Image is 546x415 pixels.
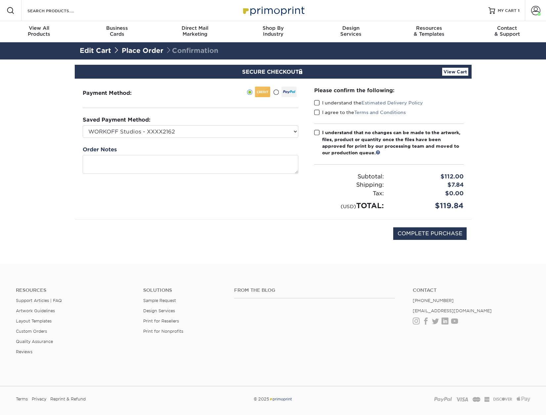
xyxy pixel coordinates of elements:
[468,25,546,37] div: & Support
[354,110,406,115] a: Terms and Conditions
[389,200,469,211] div: $119.84
[32,394,46,404] a: Privacy
[50,394,86,404] a: Reprint & Refund
[341,204,356,209] small: (USD)
[78,25,156,31] span: Business
[16,319,52,323] a: Layout Templates
[413,308,492,313] a: [EMAIL_ADDRESS][DOMAIN_NAME]
[143,308,175,313] a: Design Services
[389,181,469,189] div: $7.84
[312,21,390,42] a: DesignServices
[234,21,312,42] a: Shop ByIndustry
[78,21,156,42] a: BusinessCards
[393,227,467,240] input: COMPLETE PURCHASE
[16,298,62,303] a: Support Articles | FAQ
[143,319,179,323] a: Print for Resellers
[498,8,517,14] span: MY CART
[269,396,292,401] img: Primoprint
[83,116,150,124] label: Saved Payment Method:
[83,146,117,154] label: Order Notes
[309,172,389,181] div: Subtotal:
[16,287,133,293] h4: Resources
[322,129,464,156] div: I understand that no changes can be made to the artwork, files, product or quantity once the file...
[165,47,218,55] span: Confirmation
[240,3,306,18] img: Primoprint
[143,329,183,334] a: Print for Nonprofits
[78,25,156,37] div: Cards
[442,68,468,76] a: View Cart
[122,47,163,55] a: Place Order
[468,21,546,42] a: Contact& Support
[234,25,312,31] span: Shop By
[413,298,454,303] a: [PHONE_NUMBER]
[27,7,91,15] input: SEARCH PRODUCTS.....
[156,25,234,37] div: Marketing
[16,329,47,334] a: Custom Orders
[143,287,224,293] h4: Solutions
[309,189,389,198] div: Tax:
[234,287,395,293] h4: From the Blog
[309,181,389,189] div: Shipping:
[83,90,148,96] h3: Payment Method:
[16,349,32,354] a: Reviews
[16,339,53,344] a: Quality Assurance
[312,25,390,31] span: Design
[361,100,423,105] a: Estimated Delivery Policy
[309,200,389,211] div: TOTAL:
[518,8,520,13] span: 1
[16,394,28,404] a: Terms
[242,69,304,75] span: SECURE CHECKOUT
[186,394,360,404] div: © 2025
[468,25,546,31] span: Contact
[16,308,55,313] a: Artwork Guidelines
[314,87,464,94] div: Please confirm the following:
[390,21,468,42] a: Resources& Templates
[143,298,176,303] a: Sample Request
[156,25,234,31] span: Direct Mail
[314,99,423,106] label: I understand the
[312,25,390,37] div: Services
[80,47,111,55] a: Edit Cart
[156,21,234,42] a: Direct MailMarketing
[389,172,469,181] div: $112.00
[314,109,406,116] label: I agree to the
[389,189,469,198] div: $0.00
[413,287,530,293] a: Contact
[390,25,468,37] div: & Templates
[234,25,312,37] div: Industry
[390,25,468,31] span: Resources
